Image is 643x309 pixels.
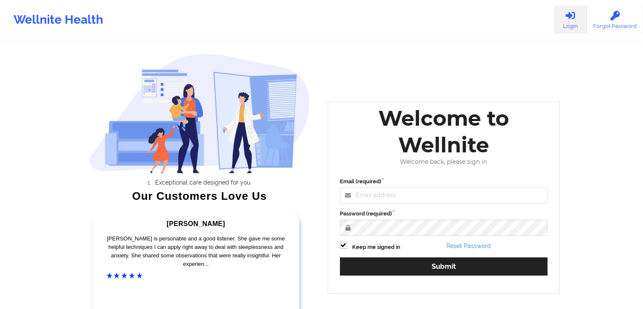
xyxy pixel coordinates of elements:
img: wellnite-auth-hero_200.c722682e.png [89,53,310,173]
div: Welcome back, please sign in [334,158,554,166]
li: Exceptional care designed for you. [97,179,310,186]
div: [PERSON_NAME] is personable and a good listener. She gave me some helpful techniques I can apply ... [107,235,286,268]
button: Submit [340,257,548,276]
label: Email (required) [340,177,548,186]
div: Welcome to Wellnite [334,105,554,158]
div: Our Customers Love Us [89,192,310,200]
input: Email address [340,188,548,204]
a: Forgot Password [587,6,643,34]
span: [PERSON_NAME] [167,220,225,227]
a: Login [554,6,587,34]
label: Keep me signed in [352,243,400,251]
label: Password (required) [340,210,548,218]
a: Reset Password [446,243,491,249]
